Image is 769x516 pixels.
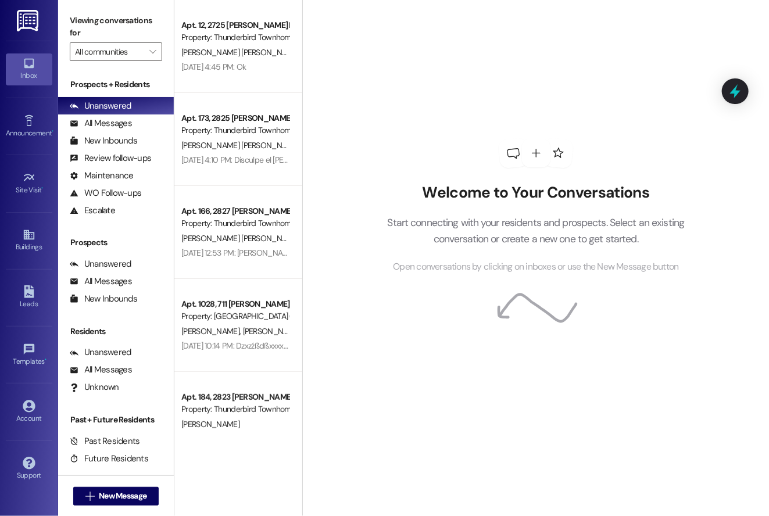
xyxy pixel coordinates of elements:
[70,170,134,182] div: Maintenance
[393,260,678,274] span: Open conversations by clicking on inboxes or use the New Message button
[73,487,159,506] button: New Message
[70,346,131,359] div: Unanswered
[370,214,702,248] p: Start connecting with your residents and prospects. Select an existing conversation or create a n...
[181,326,243,336] span: [PERSON_NAME]
[181,391,289,403] div: Apt. 184, 2823 [PERSON_NAME]
[370,184,702,202] h2: Welcome to Your Conversations
[181,62,246,72] div: [DATE] 4:45 PM: Ok
[70,381,119,393] div: Unknown
[181,31,289,44] div: Property: Thunderbird Townhomes (4001)
[70,258,131,270] div: Unanswered
[181,155,664,165] div: [DATE] 4:10 PM: Disculpe el [PERSON_NAME] acondicionado no está enfriando me lo puede checar maña...
[75,42,144,61] input: All communities
[181,124,289,137] div: Property: Thunderbird Townhomes (4001)
[70,152,151,164] div: Review follow-ups
[6,453,52,485] a: Support
[85,492,94,501] i: 
[181,341,310,351] div: [DATE] 10:14 PM: Dzxzźßdßxxxxßxzßdd
[149,47,156,56] i: 
[181,217,289,230] div: Property: Thunderbird Townhomes (4001)
[181,248,634,258] div: [DATE] 12:53 PM: [PERSON_NAME]. Muchisimas gracias. Ya gestionamos la instalacion para este proxi...
[70,187,141,199] div: WO Follow-ups
[6,168,52,199] a: Site Visit •
[70,12,162,42] label: Viewing conversations for
[52,127,53,135] span: •
[243,326,301,336] span: [PERSON_NAME]
[181,403,289,415] div: Property: Thunderbird Townhomes (4001)
[70,293,137,305] div: New Inbounds
[181,140,299,150] span: [PERSON_NAME] [PERSON_NAME]
[45,356,47,364] span: •
[58,236,174,249] div: Prospects
[6,396,52,428] a: Account
[181,233,303,243] span: [PERSON_NAME] [PERSON_NAME]
[58,325,174,338] div: Residents
[70,135,137,147] div: New Inbounds
[99,490,146,502] span: New Message
[70,275,132,288] div: All Messages
[6,282,52,313] a: Leads
[58,414,174,426] div: Past + Future Residents
[181,419,239,429] span: [PERSON_NAME]
[70,364,132,376] div: All Messages
[70,205,115,217] div: Escalate
[70,453,148,465] div: Future Residents
[181,112,289,124] div: Apt. 173, 2825 [PERSON_NAME]
[70,100,131,112] div: Unanswered
[181,19,289,31] div: Apt. 12, 2725 [PERSON_NAME] B
[181,47,299,58] span: [PERSON_NAME] [PERSON_NAME]
[6,225,52,256] a: Buildings
[58,78,174,91] div: Prospects + Residents
[181,310,289,322] div: Property: [GEOGRAPHIC_DATA] (4027)
[181,433,306,444] div: [DATE] 3:33 PM: [PERSON_NAME]! 😊
[42,184,44,192] span: •
[6,339,52,371] a: Templates •
[181,205,289,217] div: Apt. 166, 2827 [PERSON_NAME]
[70,117,132,130] div: All Messages
[17,10,41,31] img: ResiDesk Logo
[181,298,289,310] div: Apt. 1028, 711 [PERSON_NAME]
[70,435,140,447] div: Past Residents
[6,53,52,85] a: Inbox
